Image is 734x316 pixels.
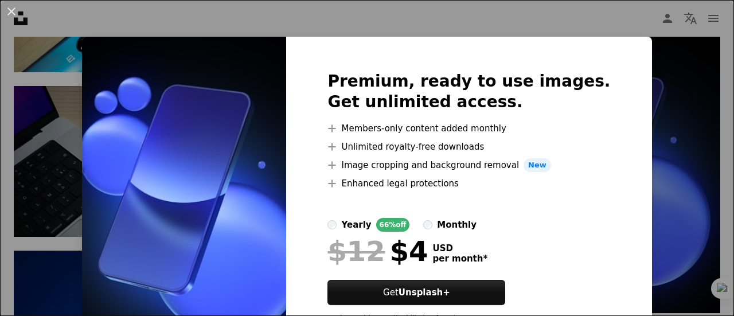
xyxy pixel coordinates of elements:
span: New [524,158,551,172]
li: Enhanced legal protections [327,177,610,190]
div: monthly [437,218,477,232]
div: yearly [341,218,371,232]
input: monthly [423,220,432,229]
span: per month * [432,253,487,264]
strong: Unsplash+ [399,287,450,298]
div: 66% off [376,218,410,232]
h2: Premium, ready to use images. Get unlimited access. [327,71,610,112]
div: $4 [327,236,428,266]
li: Members-only content added monthly [327,122,610,135]
span: USD [432,243,487,253]
span: $12 [327,236,385,266]
li: Image cropping and background removal [327,158,610,172]
input: yearly66%off [327,220,337,229]
li: Unlimited royalty-free downloads [327,140,610,154]
button: GetUnsplash+ [327,280,505,305]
